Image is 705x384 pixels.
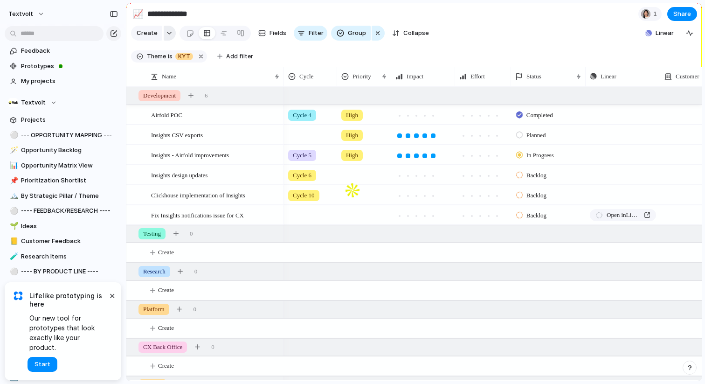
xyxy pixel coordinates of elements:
[348,28,366,38] span: Group
[270,28,286,38] span: Fields
[10,281,16,292] div: 🧑‍⚖️
[5,189,121,203] a: 🏔️By Strategic Pillar / Theme
[28,357,57,372] button: Start
[526,171,546,180] span: Backlog
[673,9,691,19] span: Share
[21,161,118,170] span: Opportunity Matrix View
[143,305,165,314] span: Platform
[388,26,433,41] button: Collapse
[21,191,118,201] span: By Strategic Pillar / Theme
[5,219,121,233] a: 🌱Ideas
[607,210,640,220] span: Open in Linear
[151,109,182,120] span: Airfold POC
[212,50,259,63] button: Add filter
[143,267,166,276] span: Research
[137,28,158,38] span: Create
[5,113,121,127] a: Projects
[656,28,674,38] span: Linear
[21,98,46,107] span: Textvolt
[8,161,18,170] button: 📊
[309,28,324,38] span: Filter
[166,51,174,62] button: is
[4,7,49,21] button: textvolt
[8,191,18,201] button: 🏔️
[8,146,18,155] button: 🪄
[5,143,121,157] a: 🪄Opportunity Backlog
[10,130,16,140] div: ⚪
[151,169,207,180] span: Insights design updates
[5,159,121,173] a: 📊Opportunity Matrix View
[190,229,193,238] span: 0
[293,191,315,200] span: Cycle 10
[294,26,327,41] button: Filter
[5,234,121,248] a: 📒Customer Feedback
[143,342,182,352] span: CX Back Office
[151,209,244,220] span: Fix Insights notifications issue for CX
[10,206,16,216] div: ⚪
[131,26,162,41] button: Create
[158,361,174,370] span: Create
[299,72,313,81] span: Cycle
[21,146,118,155] span: Opportunity Backlog
[8,131,18,140] button: ⚪
[8,206,18,216] button: ⚪
[226,52,253,61] span: Add filter
[194,267,198,276] span: 0
[29,313,107,352] span: Our new tool for prototypes that look exactly like your product.
[676,72,699,81] span: Customer
[526,131,546,140] span: Planned
[470,72,485,81] span: Effort
[10,175,16,186] div: 📌
[407,72,423,81] span: Impact
[143,229,161,238] span: Testing
[21,267,118,276] span: ---- BY PRODUCT LINE ----
[158,323,174,333] span: Create
[178,52,190,61] span: KYT
[590,209,656,221] a: Open inLinear
[5,204,121,218] a: ⚪---- FEEDBACK/RESEARCH ----
[211,342,214,352] span: 0
[526,211,546,220] span: Backlog
[5,250,121,264] div: 🧪Research Items
[21,115,118,125] span: Projects
[403,28,429,38] span: Collapse
[143,91,176,100] span: Development
[8,9,33,19] span: textvolt
[21,176,118,185] span: Prioritization Shortlist
[162,72,176,81] span: Name
[526,111,553,120] span: Completed
[642,26,677,40] button: Linear
[5,44,121,58] a: Feedback
[293,151,311,160] span: Cycle 5
[21,62,118,71] span: Prototypes
[173,51,195,62] button: KYT
[21,252,118,261] span: Research Items
[10,190,16,201] div: 🏔️
[653,9,660,19] span: 1
[8,267,18,276] button: ⚪
[5,96,121,110] button: Textvolt
[5,74,121,88] a: My projects
[5,128,121,142] a: ⚪--- OPPORTUNITY MAPPING ---
[21,131,118,140] span: --- OPPORTUNITY MAPPING ---
[133,7,143,20] div: 📈
[131,7,145,21] button: 📈
[5,280,121,294] a: 🧑‍⚖️KYB - Register
[10,266,16,277] div: ⚪
[10,160,16,171] div: 📊
[151,149,229,160] span: Insights - Airfold improvements
[10,236,16,247] div: 📒
[5,265,121,279] a: ⚪---- BY PRODUCT LINE ----
[168,52,173,61] span: is
[106,290,117,301] button: Dismiss
[10,251,16,262] div: 🧪
[29,292,107,308] span: Lifelike prototyping is here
